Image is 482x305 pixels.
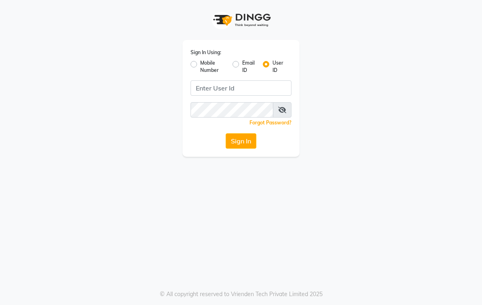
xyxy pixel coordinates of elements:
[191,49,221,56] label: Sign In Using:
[209,8,273,32] img: logo1.svg
[249,120,291,126] a: Forgot Password?
[191,80,291,96] input: Username
[200,59,226,74] label: Mobile Number
[226,133,256,149] button: Sign In
[272,59,285,74] label: User ID
[242,59,256,74] label: Email ID
[191,102,273,118] input: Username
